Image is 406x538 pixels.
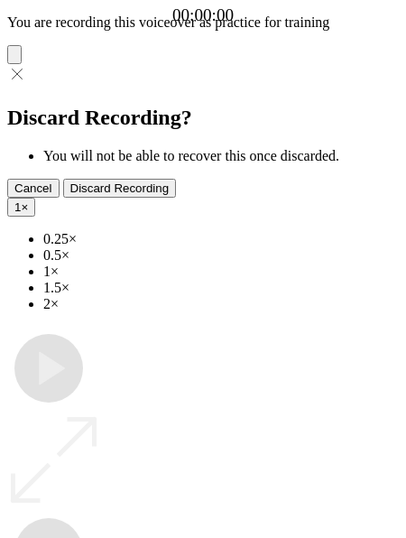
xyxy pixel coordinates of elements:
button: 1× [7,198,35,217]
a: 00:00:00 [172,5,234,25]
li: 0.5× [43,247,399,264]
li: 0.25× [43,231,399,247]
li: 2× [43,296,399,312]
li: 1× [43,264,399,280]
li: 1.5× [43,280,399,296]
li: You will not be able to recover this once discarded. [43,148,399,164]
h2: Discard Recording? [7,106,399,130]
span: 1 [14,200,21,214]
button: Discard Recording [63,179,177,198]
button: Cancel [7,179,60,198]
p: You are recording this voiceover as practice for training [7,14,399,31]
